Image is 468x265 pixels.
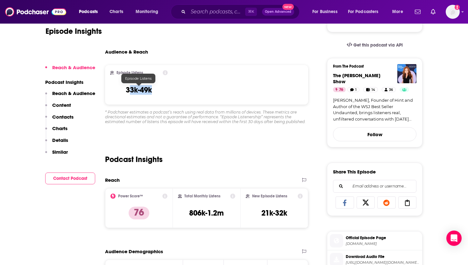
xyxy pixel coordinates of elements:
button: Open AdvancedNew [262,8,294,16]
a: Charts [105,7,127,17]
h3: 806k-1.2m [189,208,224,218]
span: New [282,4,294,10]
button: Details [45,137,68,149]
p: 76 [129,207,149,219]
p: Charts [52,125,67,131]
p: Podcast Insights [45,79,95,85]
a: Show notifications dropdown [428,6,438,17]
a: Show notifications dropdown [412,6,423,17]
span: 76 [339,87,343,93]
a: Copy Link [398,196,417,209]
a: Share on Reddit [377,196,396,209]
h2: Podcast Insights [105,155,163,164]
h2: Total Monthly Listens [184,194,220,198]
button: Contact Podcast [45,173,95,184]
button: Show profile menu [446,5,460,19]
a: Share on Facebook [336,196,354,209]
p: Contacts [52,114,74,120]
h3: Share This Episode [333,169,376,175]
a: 1 [347,87,359,92]
p: Reach & Audience [52,64,95,70]
img: User Profile [446,5,460,19]
h1: Episode Insights [46,26,102,36]
span: Get this podcast via API [353,42,403,48]
img: Podchaser - Follow, Share and Rate Podcasts [5,6,66,18]
p: Similar [52,149,68,155]
span: ⌘ K [245,8,257,16]
span: Official Episode Page [346,235,420,241]
a: The Kara Goldin Show [333,72,380,85]
p: Details [52,137,68,143]
span: Podcasts [79,7,98,16]
div: Open Intercom Messenger [446,231,462,246]
h2: Episode Listens [117,70,143,75]
span: Open Advanced [265,10,291,13]
span: 1 [355,87,357,93]
img: The Kara Goldin Show [397,64,416,83]
a: Get this podcast via API [342,37,408,53]
button: Content [45,102,71,114]
span: The [PERSON_NAME] Show [333,72,380,85]
h3: Audience & Reach [105,49,148,55]
h3: 21k-32k [261,208,287,218]
a: Share on X/Twitter [357,196,375,209]
button: open menu [74,7,106,17]
h3: From The Podcast [333,64,411,69]
button: Contacts [45,114,74,126]
span: Episode Listens [125,76,152,81]
span: 36 [389,87,393,93]
span: For Podcasters [348,7,379,16]
span: 14 [372,87,375,93]
div: Search followers [333,180,416,193]
span: Logged in as SolComms [446,5,460,19]
a: Official Episode Page[DOMAIN_NAME] [330,234,420,247]
p: Content [52,102,71,108]
a: 76 [333,87,346,92]
div: * Podchaser estimates a podcast’s reach using real data from millions of devices. These metrics a... [105,110,308,124]
p: Reach & Audience [52,90,95,96]
h3: 33k-49k [126,85,152,95]
button: Reach & Audience [45,64,95,76]
span: Charts [110,7,123,16]
svg: Add a profile image [455,5,460,10]
input: Email address or username... [338,180,411,192]
span: Monitoring [136,7,158,16]
button: Charts [45,125,67,137]
button: Similar [45,149,68,161]
h2: Audience Demographics [105,248,163,254]
h2: Reach [105,177,120,183]
span: https://p.podderapp.com/1421532407/dts.podtrac.com/redirect.mp3/pscrb.fm/rss/p/mgln.ai/e/1184/prf... [346,260,420,265]
div: Search podcasts, credits, & more... [177,4,306,19]
button: open menu [344,7,388,17]
button: Follow [333,127,416,141]
input: Search podcasts, credits, & more... [188,7,245,17]
a: 36 [382,87,396,92]
button: Reach & Audience [45,90,95,102]
h2: New Episode Listens [252,194,287,198]
button: open menu [131,7,167,17]
h2: Power Score™ [118,194,143,198]
button: open menu [308,7,345,17]
span: karagoldin.com [346,241,420,246]
a: 14 [363,87,378,92]
span: More [392,7,403,16]
a: [PERSON_NAME], Founder of Hint and Author of the WSJ Best Seller Undaunted, brings listeners real... [333,97,416,122]
span: For Business [312,7,337,16]
button: open menu [388,7,411,17]
span: Download Audio File [346,254,420,260]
